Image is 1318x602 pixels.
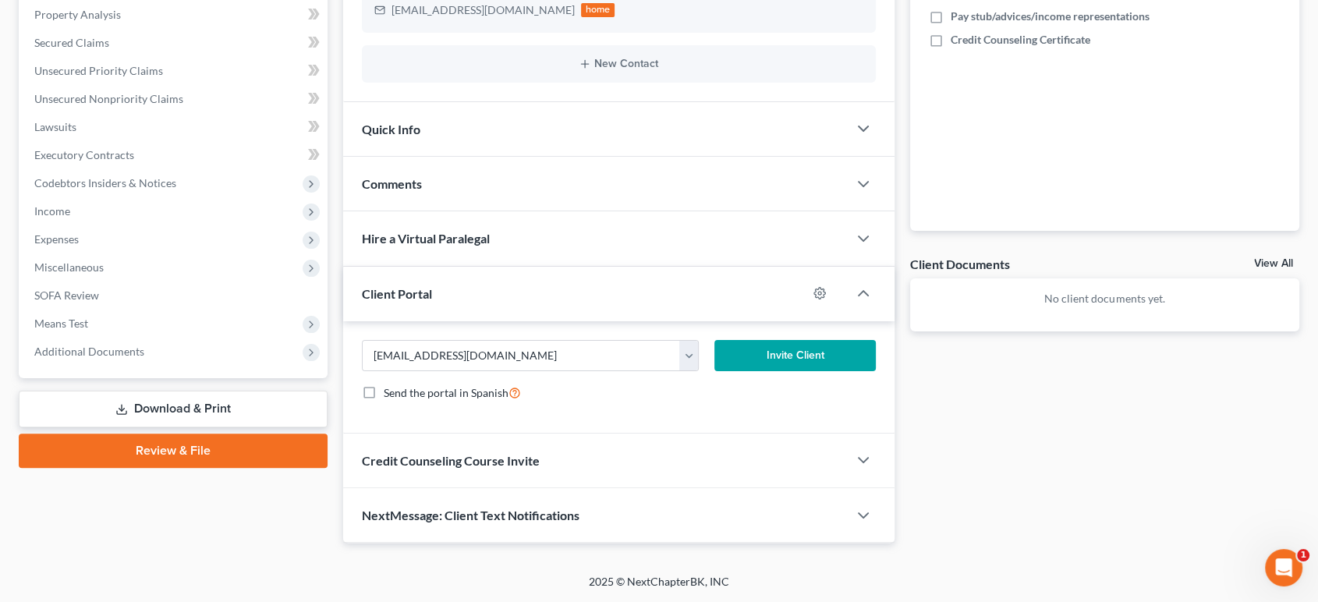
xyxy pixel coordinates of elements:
span: Income [34,204,70,218]
button: Invite Client [714,340,875,371]
span: Unsecured Nonpriority Claims [34,92,183,105]
a: Secured Claims [22,29,328,57]
span: Unsecured Priority Claims [34,64,163,77]
span: Miscellaneous [34,260,104,274]
span: Property Analysis [34,8,121,21]
a: Executory Contracts [22,141,328,169]
div: Client Documents [910,256,1010,272]
span: 1 [1297,549,1309,561]
span: SOFA Review [34,289,99,302]
a: Review & File [19,434,328,468]
span: Expenses [34,232,79,246]
a: Download & Print [19,391,328,427]
iframe: Intercom live chat [1265,549,1302,586]
a: Unsecured Priority Claims [22,57,328,85]
div: [EMAIL_ADDRESS][DOMAIN_NAME] [392,2,575,18]
button: New Contact [374,58,863,70]
span: Additional Documents [34,345,144,358]
a: Unsecured Nonpriority Claims [22,85,328,113]
span: Lawsuits [34,120,76,133]
span: Pay stub/advices/income representations [951,9,1150,24]
span: Means Test [34,317,88,330]
span: Executory Contracts [34,148,134,161]
div: home [581,3,615,17]
a: Lawsuits [22,113,328,141]
span: Credit Counseling Course Invite [362,453,540,468]
input: Enter email [363,341,680,370]
span: Hire a Virtual Paralegal [362,231,490,246]
span: Codebtors Insiders & Notices [34,176,176,189]
p: No client documents yet. [923,291,1287,306]
span: NextMessage: Client Text Notifications [362,508,579,522]
a: Property Analysis [22,1,328,29]
a: View All [1254,258,1293,269]
span: Send the portal in Spanish [384,386,508,399]
span: Quick Info [362,122,420,136]
span: Secured Claims [34,36,109,49]
div: 2025 © NextChapterBK, INC [214,574,1104,602]
a: SOFA Review [22,282,328,310]
span: Comments [362,176,422,191]
span: Credit Counseling Certificate [951,32,1090,48]
span: Client Portal [362,286,432,301]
